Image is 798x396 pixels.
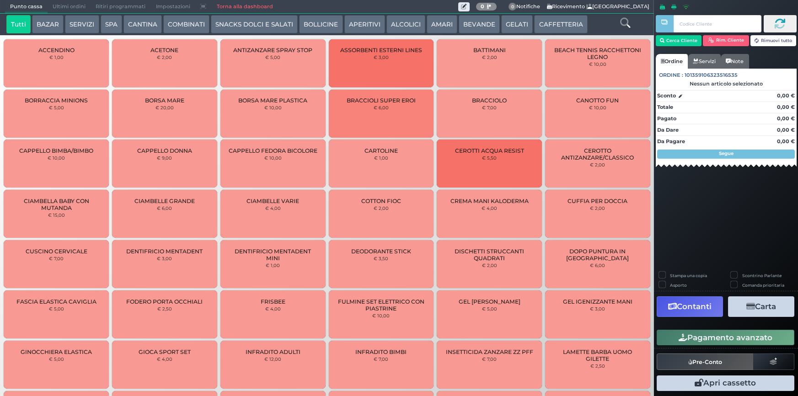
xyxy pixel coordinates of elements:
[590,363,605,369] small: € 2,50
[427,15,457,33] button: AMARI
[374,155,388,161] small: € 1,00
[482,306,497,311] small: € 5,00
[590,306,605,311] small: € 3,00
[657,330,794,345] button: Pagamento avanzato
[374,356,388,362] small: € 7,00
[261,298,285,305] span: FRISBEE
[48,0,91,13] span: Ultimi ordini
[26,248,87,255] span: CUSCINO CERVICALE
[553,47,643,60] span: BEACH TENNIS RACCHETTONI LEGNO
[11,198,101,211] span: CIAMBELLA BABY CON MUTANDA
[49,256,64,261] small: € 7,00
[246,348,300,355] span: INFRADITO ADULTI
[742,282,784,288] label: Comanda prioritaria
[777,127,795,133] strong: 0,00 €
[728,296,794,317] button: Carta
[101,15,122,33] button: SPA
[386,15,425,33] button: ALCOLICI
[590,262,605,268] small: € 6,00
[16,298,96,305] span: FASCIA ELASTICA CAVIGLIA
[670,282,687,288] label: Asporto
[150,47,178,54] span: ACETONE
[657,104,673,110] strong: Totale
[685,71,738,79] span: 101359106323516535
[361,198,401,204] span: COTTON FIOC
[657,353,754,370] button: Pre-Conto
[344,15,385,33] button: APERITIVI
[589,61,606,67] small: € 10,00
[157,205,172,211] small: € 6,00
[211,0,278,13] a: Torna alla dashboard
[721,54,749,69] a: Note
[657,375,794,391] button: Apri cassetto
[374,205,389,211] small: € 2,00
[21,348,92,355] span: GINOCCHIERA ELASTICA
[151,0,195,13] span: Impostazioni
[374,105,389,110] small: € 6,00
[163,15,209,33] button: COMBINATI
[674,15,761,32] input: Codice Cliente
[126,248,203,255] span: DENTIFRICIO MENTADENT
[65,15,99,33] button: SERVIZI
[364,147,398,154] span: CARTOLINE
[509,3,517,11] span: 0
[145,97,184,104] span: BORSA MARE
[299,15,343,33] button: BOLLICINE
[459,15,500,33] button: BEVANDE
[49,105,64,110] small: € 5,00
[777,104,795,110] strong: 0,00 €
[155,105,174,110] small: € 20,00
[340,47,422,54] span: ASSORBENTI ESTERNI LINES
[590,205,605,211] small: € 2,00
[482,155,497,161] small: € 5,50
[459,298,520,305] span: GEL [PERSON_NAME]
[137,147,192,154] span: CAPPELLO DONNA
[157,155,172,161] small: € 9,00
[126,298,203,305] span: FODERO PORTA OCCHIALI
[553,248,643,262] span: DOPO PUNTURA IN [GEOGRAPHIC_DATA]
[657,138,685,144] strong: Da Pagare
[482,356,497,362] small: € 7,00
[777,138,795,144] strong: 0,00 €
[657,115,676,122] strong: Pagato
[139,348,191,355] span: GIOCA SPORT SET
[48,155,65,161] small: € 10,00
[336,298,426,312] span: FULMINE SET ELETTRICO CON PIASTRINE
[481,3,484,10] b: 0
[266,262,280,268] small: € 1,00
[49,356,64,362] small: € 5,00
[450,198,529,204] span: CREMA MANI KALODERMA
[656,35,702,46] button: Cerca Cliente
[501,15,533,33] button: GELATI
[473,47,506,54] span: BATTIMANI
[446,348,533,355] span: INSETTICIDA ZANZARE ZZ PFF
[347,97,416,104] span: BRACCIOLI SUPER EROI
[589,105,606,110] small: € 10,00
[19,147,93,154] span: CAPPELLO BIMBA/BIMBO
[777,115,795,122] strong: 0,00 €
[482,205,497,211] small: € 4,00
[482,54,497,60] small: € 2,00
[134,198,195,204] span: CIAMBELLE GRANDE
[157,256,172,261] small: € 3,00
[657,92,676,100] strong: Sconto
[265,306,281,311] small: € 4,00
[229,147,317,154] span: CAPPELLO FEDORA BICOLORE
[576,97,619,104] span: CANOTTO FUN
[355,348,407,355] span: INFRADITO BIMBI
[659,71,683,79] span: Ordine :
[211,15,298,33] button: SNACKS DOLCI E SALATI
[482,262,497,268] small: € 2,00
[233,47,312,54] span: ANTIZANZARE SPRAY STOP
[351,248,411,255] span: DEODORANTE STICK
[750,35,797,46] button: Rimuovi tutto
[157,54,172,60] small: € 2,00
[553,348,643,362] span: LAMETTE BARBA UOMO GILETTE
[264,356,281,362] small: € 12,00
[742,273,782,278] label: Scontrino Parlante
[472,97,507,104] span: BRACCIOLO
[38,47,75,54] span: ACCENDINO
[48,212,65,218] small: € 15,00
[157,356,172,362] small: € 4,00
[656,80,797,87] div: Nessun articolo selezionato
